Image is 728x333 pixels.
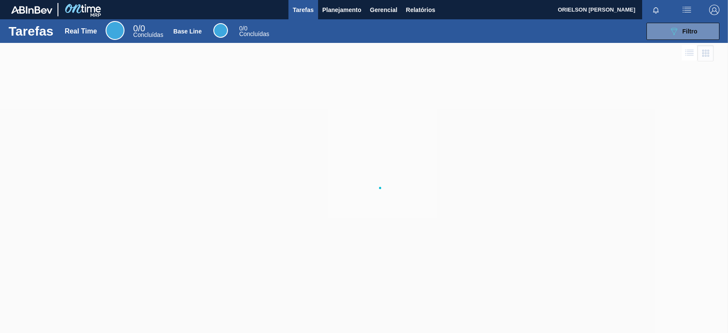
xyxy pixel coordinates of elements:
img: userActions [682,5,692,15]
span: Concluídas [133,31,163,38]
span: 0 [133,24,138,33]
img: TNhmsLtSVTkK8tSr43FrP2fwEKptu5GPRR3wAAAABJRU5ErkJggg== [11,6,52,14]
button: Notificações [642,4,670,16]
h1: Tarefas [9,26,54,36]
div: Real Time [106,21,124,40]
div: Real Time [65,27,97,35]
span: Relatórios [406,5,435,15]
span: 0 [239,25,243,32]
span: Planejamento [322,5,361,15]
span: / 0 [133,24,145,33]
button: Filtro [646,23,719,40]
div: Real Time [133,25,163,38]
div: Base Line [213,23,228,38]
span: Filtro [682,28,698,35]
div: Base Line [173,28,202,35]
span: / 0 [239,25,247,32]
span: Gerencial [370,5,397,15]
img: Logout [709,5,719,15]
span: Concluídas [239,30,269,37]
span: Tarefas [293,5,314,15]
div: Base Line [239,26,269,37]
